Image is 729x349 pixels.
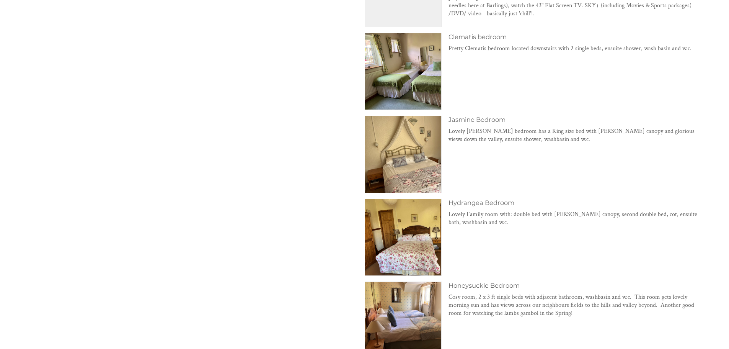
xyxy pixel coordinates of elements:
img: Hydrangea Bedroom [365,199,442,276]
img: Jasmine Bedroom [365,116,442,193]
h3: Hydrangea Bedroom [448,199,700,206]
h3: Honeysuckle Bedroom [448,282,700,289]
p: Pretty Clematis bedroom located downstairs with 2 single beds, ensuite shower, wash basin and w.c. [448,44,700,52]
p: Cosy room, 2 x 3 ft single beds with adjacent bathroom, washbasin and w.c. This room gets lovely ... [448,293,700,317]
img: Clematis bedroom [365,33,442,110]
h3: Jasmine Bedroom [448,116,700,123]
p: Lovely Family room with: double bed with [PERSON_NAME] canopy, second double bed, cot, ensuite ba... [448,210,700,226]
p: Lovely [PERSON_NAME] bedroom has a King size bed with [PERSON_NAME] canopy and glorious views dow... [448,127,700,143]
h3: Clematis bedroom [448,33,700,41]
